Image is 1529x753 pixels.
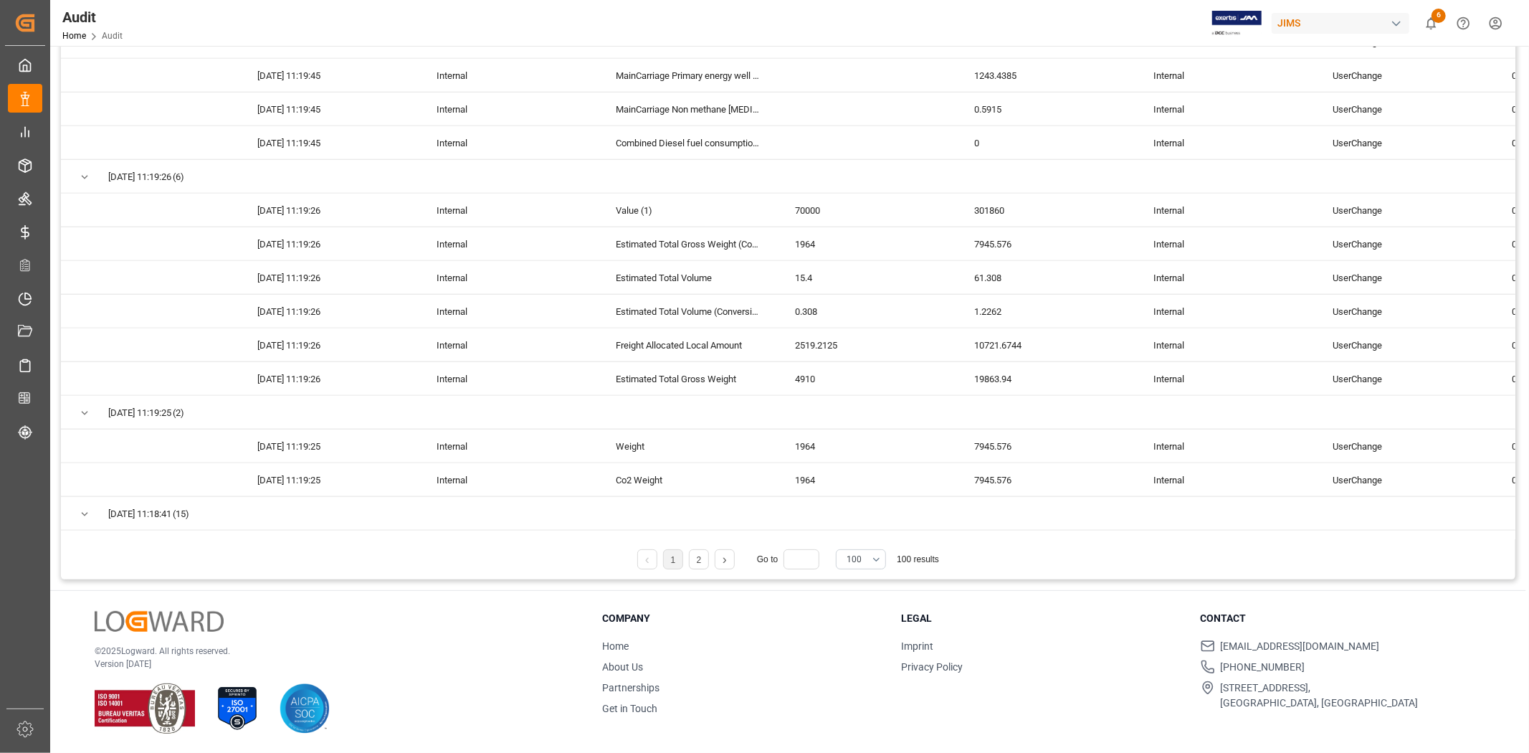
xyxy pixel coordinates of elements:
[901,661,963,673] a: Privacy Policy
[419,463,599,496] div: Internal
[957,93,1136,126] div: 0.5915
[240,328,419,361] div: [DATE] 11:19:26
[108,161,171,194] span: [DATE] 11:19:26
[240,126,419,159] div: [DATE] 11:19:45
[1432,9,1446,23] span: 6
[95,683,195,734] img: ISO 9001 & ISO 14001 Certification
[419,362,599,395] div: Internal
[240,531,419,564] div: [DATE] 11:18:41
[778,463,957,496] div: 1964
[957,194,1136,227] div: 301860
[957,362,1136,395] div: 19863.94
[1315,430,1495,463] div: UserChange
[1136,295,1315,328] div: Internal
[957,328,1136,361] div: 10721.6744
[419,328,599,361] div: Internal
[1315,194,1495,227] div: UserChange
[1315,463,1495,496] div: UserChange
[637,549,657,569] li: Previous Page
[1136,362,1315,395] div: Internal
[1136,328,1315,361] div: Internal
[1221,660,1305,675] span: [PHONE_NUMBER]
[62,6,123,28] div: Audit
[957,59,1136,92] div: 1243.4385
[957,261,1136,294] div: 61.308
[1315,531,1495,564] div: UserChange
[240,261,419,294] div: [DATE] 11:19:26
[1136,126,1315,159] div: Internal
[1136,430,1315,463] div: Internal
[602,611,883,626] h3: Company
[1136,261,1315,294] div: Internal
[1272,9,1415,37] button: JIMS
[419,531,599,564] div: Internal
[599,126,778,159] div: Combined Diesel fuel consumption value
[1315,261,1495,294] div: UserChange
[599,430,778,463] div: Weight
[240,59,419,92] div: [DATE] 11:19:45
[897,554,939,564] span: 100 results
[95,611,224,632] img: Logward Logo
[599,261,778,294] div: Estimated Total Volume
[901,640,933,652] a: Imprint
[778,295,957,328] div: 0.308
[957,463,1136,496] div: 7945.576
[599,59,778,92] div: MainCarriage Primary energy well to tank
[240,227,419,260] div: [DATE] 11:19:26
[602,682,659,693] a: Partnerships
[1136,59,1315,92] div: Internal
[212,683,262,734] img: ISO 27001 Certification
[715,549,735,569] li: Next Page
[778,194,957,227] div: 70000
[957,531,1136,564] div: 0.308
[599,531,778,564] div: Initial Total Volume (Conversion)
[419,261,599,294] div: Internal
[95,645,566,658] p: © 2025 Logward. All rights reserved.
[1221,681,1419,711] span: [STREET_ADDRESS], [GEOGRAPHIC_DATA], [GEOGRAPHIC_DATA]
[108,498,171,531] span: [DATE] 11:18:41
[778,261,957,294] div: 15.4
[62,31,86,41] a: Home
[599,463,778,496] div: Co2 Weight
[1447,7,1480,39] button: Help Center
[1315,227,1495,260] div: UserChange
[689,549,709,569] li: 2
[419,295,599,328] div: Internal
[599,328,778,361] div: Freight Allocated Local Amount
[1272,13,1409,34] div: JIMS
[1415,7,1447,39] button: show 6 new notifications
[778,227,957,260] div: 1964
[602,640,629,652] a: Home
[602,703,657,714] a: Get in Touch
[901,611,1182,626] h3: Legal
[240,295,419,328] div: [DATE] 11:19:26
[1315,328,1495,361] div: UserChange
[778,430,957,463] div: 1964
[1315,295,1495,328] div: UserChange
[1201,611,1482,626] h3: Contact
[1315,93,1495,126] div: UserChange
[957,430,1136,463] div: 7945.576
[1136,463,1315,496] div: Internal
[240,463,419,496] div: [DATE] 11:19:25
[419,194,599,227] div: Internal
[599,194,778,227] div: Value (1)
[419,59,599,92] div: Internal
[419,430,599,463] div: Internal
[1221,639,1380,654] span: [EMAIL_ADDRESS][DOMAIN_NAME]
[419,227,599,260] div: Internal
[599,295,778,328] div: Estimated Total Volume (Conversion)
[108,397,171,430] span: [DATE] 11:19:25
[697,555,702,565] a: 2
[1136,194,1315,227] div: Internal
[240,93,419,126] div: [DATE] 11:19:45
[419,93,599,126] div: Internal
[240,430,419,463] div: [DATE] 11:19:25
[602,661,643,673] a: About Us
[240,362,419,395] div: [DATE] 11:19:26
[1212,11,1262,36] img: Exertis%20JAM%20-%20Email%20Logo.jpg_1722504956.jpg
[419,126,599,159] div: Internal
